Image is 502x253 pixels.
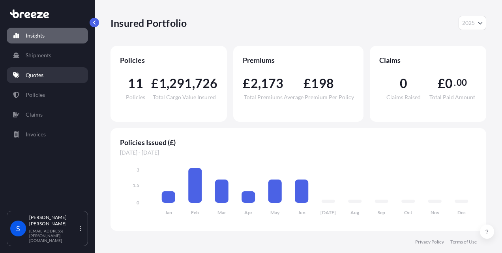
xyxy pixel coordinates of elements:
span: Claims [379,55,477,65]
tspan: Apr [244,210,253,215]
span: 2 [251,77,258,90]
p: [PERSON_NAME] [PERSON_NAME] [29,214,78,227]
span: 0 [400,77,407,90]
span: 11 [128,77,143,90]
span: Policies [120,55,217,65]
tspan: [DATE] [320,210,336,215]
tspan: Mar [217,210,226,215]
tspan: Sep [378,210,385,215]
a: Shipments [7,47,88,63]
span: , [258,77,261,90]
tspan: Dec [457,210,466,215]
p: [EMAIL_ADDRESS][PERSON_NAME][DOMAIN_NAME] [29,228,78,243]
p: Shipments [26,51,51,59]
span: Premiums [243,55,354,65]
span: . [454,79,456,86]
span: Claims Raised [386,94,421,100]
span: 726 [195,77,218,90]
p: Invoices [26,130,46,138]
tspan: 3 [137,167,139,173]
span: 198 [311,77,334,90]
tspan: Nov [431,210,440,215]
p: Insights [26,32,45,40]
span: 1 [159,77,167,90]
tspan: Aug [350,210,360,215]
a: Privacy Policy [415,239,444,245]
p: Claims [26,111,43,119]
tspan: Jun [298,210,305,215]
tspan: Oct [404,210,412,215]
a: Claims [7,107,88,123]
span: Policies Issued (£) [120,138,477,147]
span: 0 [445,77,453,90]
a: Insights [7,28,88,43]
a: Quotes [7,67,88,83]
span: , [192,77,195,90]
a: Policies [7,87,88,103]
span: 291 [169,77,192,90]
span: Total Premiums [244,94,283,100]
p: Insured Portfolio [111,17,187,29]
span: [DATE] - [DATE] [120,149,477,157]
tspan: 0 [137,200,139,206]
span: Policies [126,94,145,100]
tspan: 1.5 [133,182,139,188]
span: Average Premium Per Policy [284,94,354,100]
tspan: Feb [191,210,199,215]
span: 00 [457,79,467,86]
tspan: May [270,210,280,215]
span: , [167,77,169,90]
tspan: Jan [165,210,172,215]
p: Policies [26,91,45,99]
span: 2025 [462,19,475,27]
span: £ [151,77,159,90]
span: £ [438,77,445,90]
span: £ [243,77,250,90]
span: Total Cargo Value Insured [153,94,216,100]
button: Year Selector [459,16,486,30]
span: S [16,225,20,232]
span: 173 [261,77,284,90]
a: Invoices [7,126,88,142]
a: Terms of Use [450,239,477,245]
p: Quotes [26,71,43,79]
span: £ [303,77,311,90]
span: Total Paid Amount [429,94,475,100]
